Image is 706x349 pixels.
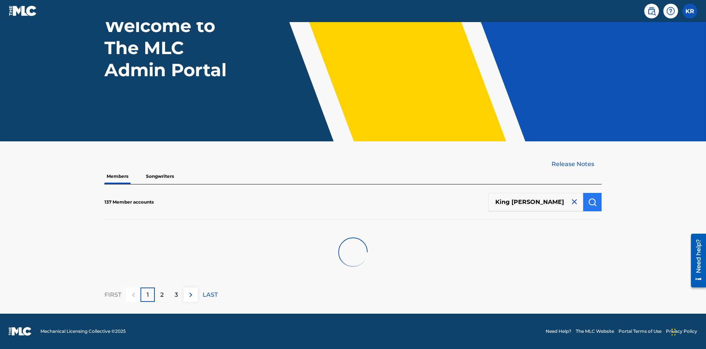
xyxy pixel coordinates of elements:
[618,328,662,335] a: Portal Terms of Use
[186,290,195,299] img: right
[682,4,697,18] div: User Menu
[570,197,579,206] img: close
[104,199,154,205] p: 137 Member accounts
[669,314,706,349] iframe: Chat Widget
[160,290,164,299] p: 2
[144,169,176,184] p: Songwriters
[203,290,218,299] p: LAST
[488,193,583,211] input: Search Members
[104,290,121,299] p: FIRST
[546,328,571,335] a: Need Help?
[666,328,697,335] a: Privacy Policy
[147,290,149,299] p: 1
[104,169,131,184] p: Members
[552,160,602,169] a: Release Notes
[644,4,659,18] a: Public Search
[9,327,32,336] img: logo
[663,4,678,18] div: Help
[338,237,368,267] img: preloader
[647,7,656,15] img: search
[685,231,706,291] iframe: Resource Center
[588,198,597,207] img: Search Works
[671,321,676,343] div: Drag
[40,328,126,335] span: Mechanical Licensing Collective © 2025
[666,7,675,15] img: help
[104,15,242,81] h1: Welcome to The MLC Admin Portal
[175,290,178,299] p: 3
[576,328,614,335] a: The MLC Website
[9,6,37,16] img: MLC Logo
